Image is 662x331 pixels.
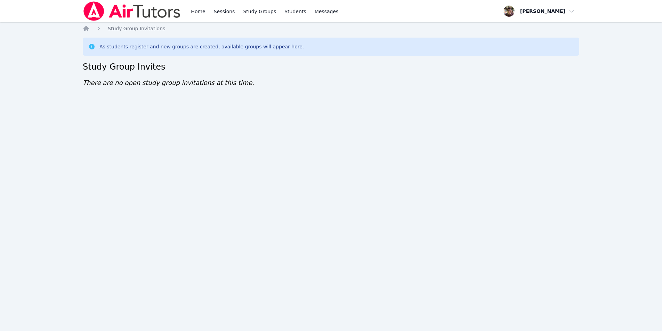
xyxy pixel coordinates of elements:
[99,43,304,50] div: As students register and new groups are created, available groups will appear here.
[83,79,254,86] span: There are no open study group invitations at this time.
[108,26,165,31] span: Study Group Invitations
[108,25,165,32] a: Study Group Invitations
[83,61,579,72] h2: Study Group Invites
[83,1,181,21] img: Air Tutors
[83,25,579,32] nav: Breadcrumb
[315,8,339,15] span: Messages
